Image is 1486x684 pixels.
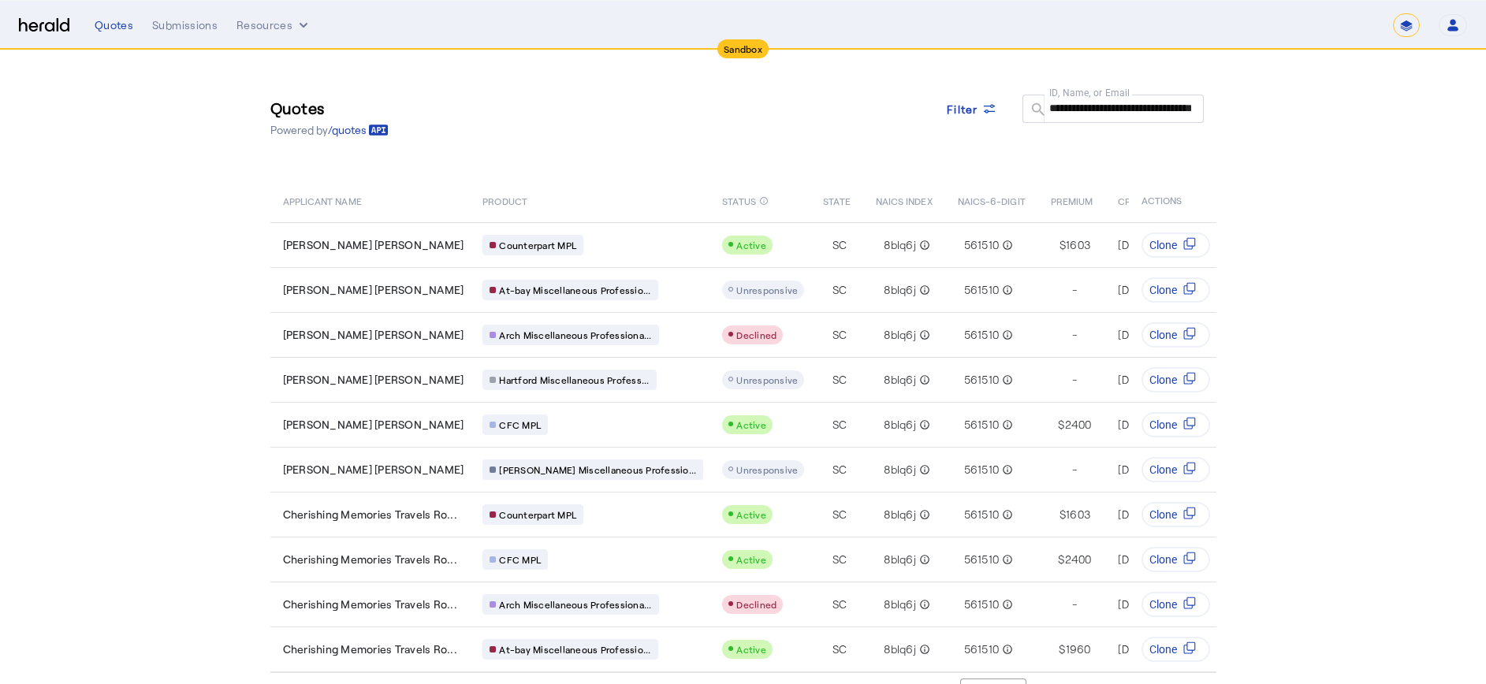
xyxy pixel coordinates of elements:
span: [PERSON_NAME] [PERSON_NAME] [283,282,464,298]
span: SC [832,372,847,388]
mat-icon: info_outline [999,597,1013,612]
span: 561510 [964,597,1000,612]
span: Counterpart MPL [499,508,576,521]
span: [DATE] 1:45 AM [1118,552,1194,566]
span: Clone [1149,597,1177,612]
mat-icon: info_outline [916,597,930,612]
span: Active [736,419,766,430]
span: 8blq6j [884,552,916,567]
span: 8blq6j [884,327,916,343]
mat-icon: info_outline [916,237,930,253]
span: Clone [1149,327,1177,343]
div: Sandbox [717,39,769,58]
span: [DATE] 1:45 AM [1118,507,1194,521]
span: Arch Miscellaneous Professiona... [499,598,651,611]
span: Clone [1149,282,1177,298]
mat-icon: info_outline [999,327,1013,343]
button: Clone [1142,547,1210,572]
button: Filter [934,95,1010,123]
span: 8blq6j [884,372,916,388]
button: Clone [1142,637,1210,662]
span: Unresponsive [736,284,798,296]
span: Unresponsive [736,374,798,385]
span: NAICS-6-DIGIT [958,192,1026,208]
mat-icon: info_outline [999,641,1013,657]
button: Clone [1142,232,1210,258]
span: NAICS INDEX [876,192,933,208]
span: 8blq6j [884,641,916,657]
span: At-bay Miscellaneous Professio... [499,284,650,296]
span: STATUS [722,192,756,208]
span: 1960 [1066,641,1091,657]
span: 561510 [964,417,1000,433]
span: SC [832,507,847,522]
span: - [1072,462,1077,478]
span: SC [832,462,847,478]
mat-icon: info_outline [916,372,930,388]
span: PREMIUM [1051,192,1093,208]
h3: Quotes [270,97,389,119]
mat-label: ID, Name, or Email [1049,87,1130,98]
span: APPLICANT NAME [283,192,362,208]
span: Declined [736,329,777,340]
span: Filter [947,101,978,117]
span: - [1072,327,1077,343]
span: 561510 [964,237,1000,253]
span: [DATE] 2:16 AM [1118,373,1194,386]
span: $ [1060,237,1066,253]
span: CFC MPL [499,553,541,566]
span: Clone [1149,641,1177,657]
mat-icon: info_outline [999,417,1013,433]
span: SC [832,597,847,612]
span: [DATE] 2:16 AM [1118,283,1194,296]
button: Clone [1142,412,1210,437]
span: Clone [1149,507,1177,522]
mat-icon: info_outline [759,192,769,210]
span: Unresponsive [736,464,798,475]
span: $ [1059,641,1065,657]
span: 8blq6j [884,507,916,522]
span: 561510 [964,372,1000,388]
span: Arch Miscellaneous Professiona... [499,329,651,341]
p: Powered by [270,122,389,138]
span: Clone [1149,417,1177,433]
span: Clone [1149,462,1177,478]
span: [PERSON_NAME] Miscellaneous Professio... [499,463,696,476]
mat-icon: info_outline [916,507,930,522]
mat-icon: info_outline [999,372,1013,388]
button: Clone [1142,502,1210,527]
button: Clone [1142,277,1210,303]
span: 2400 [1065,417,1092,433]
mat-icon: info_outline [916,641,930,657]
span: Active [736,554,766,565]
span: $ [1058,417,1064,433]
span: $ [1058,552,1064,567]
span: Cherishing Memories Travels Ro... [283,641,457,657]
span: 561510 [964,641,1000,657]
span: SC [832,282,847,298]
a: /quotes [328,122,389,138]
span: 561510 [964,507,1000,522]
span: [PERSON_NAME] [PERSON_NAME] [283,327,464,343]
span: 561510 [964,327,1000,343]
span: 8blq6j [884,597,916,612]
span: [DATE] 2:16 AM [1118,418,1194,431]
span: [DATE] 2:16 AM [1118,328,1194,341]
span: 8blq6j [884,417,916,433]
span: Clone [1149,372,1177,388]
button: Resources dropdown menu [236,17,311,33]
mat-icon: info_outline [916,462,930,478]
button: Clone [1142,592,1210,617]
mat-icon: info_outline [999,237,1013,253]
button: Clone [1142,367,1210,392]
mat-icon: info_outline [999,282,1013,298]
span: 8blq6j [884,462,916,478]
div: Quotes [95,17,133,33]
span: $ [1060,507,1066,522]
span: CREATED [1118,192,1160,208]
span: - [1072,282,1077,298]
span: [PERSON_NAME] [PERSON_NAME] [283,417,464,433]
span: 8blq6j [884,282,916,298]
span: [PERSON_NAME] [PERSON_NAME] [283,462,464,478]
span: [PERSON_NAME] [PERSON_NAME] [283,372,464,388]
